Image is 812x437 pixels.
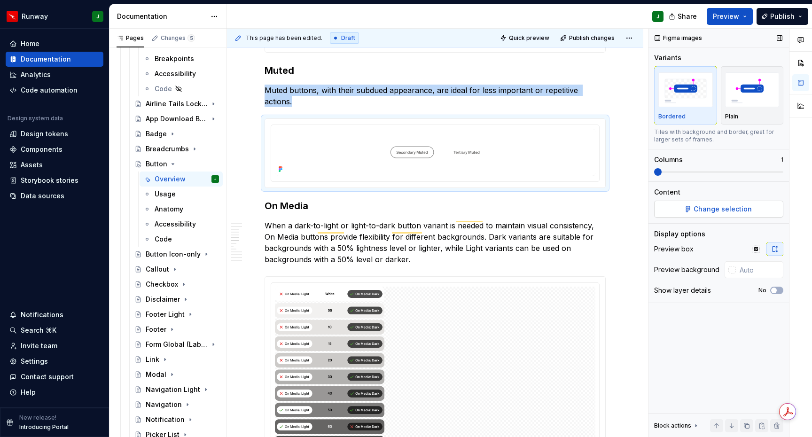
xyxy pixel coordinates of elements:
[21,145,62,154] div: Components
[21,70,51,79] div: Analytics
[155,234,172,244] div: Code
[140,232,223,247] a: Code
[694,204,752,214] span: Change selection
[146,280,178,289] div: Checkbox
[654,155,683,164] div: Columns
[6,369,103,384] button: Contact support
[155,84,172,94] div: Code
[265,199,606,212] h3: On Media
[713,12,739,21] span: Preview
[131,156,223,172] a: Button
[146,355,159,364] div: Link
[155,174,186,184] div: Overview
[770,12,795,21] span: Publish
[6,323,103,338] button: Search ⌘K
[155,69,196,78] div: Accessibility
[131,382,223,397] a: Navigation Light
[8,115,63,122] div: Design system data
[155,189,176,199] div: Usage
[155,219,196,229] div: Accessibility
[6,354,103,369] a: Settings
[6,385,103,400] button: Help
[146,99,208,109] div: Airline Tails Lockup
[140,51,223,66] a: Breakpoints
[131,262,223,277] a: Callout
[155,54,194,63] div: Breakpoints
[654,128,783,143] div: Tiles with background and border, great for larger sets of frames.
[6,338,103,353] a: Invite team
[146,370,166,379] div: Modal
[146,295,180,304] div: Disclaimer
[140,66,223,81] a: Accessibility
[146,129,167,139] div: Badge
[117,34,144,42] div: Pages
[654,229,705,239] div: Display options
[140,172,223,187] a: OverviewJ
[131,322,223,337] a: Footer
[21,86,78,95] div: Code automation
[21,310,63,320] div: Notifications
[161,34,195,42] div: Changes
[140,81,223,96] a: Code
[6,142,103,157] a: Components
[21,160,43,170] div: Assets
[131,367,223,382] a: Modal
[21,388,36,397] div: Help
[146,265,169,274] div: Callout
[146,325,166,334] div: Footer
[146,250,201,259] div: Button Icon-only
[146,415,185,424] div: Notification
[658,72,713,107] img: placeholder
[265,64,606,77] h3: Muted
[131,111,223,126] a: App Download Button
[6,157,103,172] a: Assets
[6,126,103,141] a: Design tokens
[146,114,208,124] div: App Download Button
[96,13,99,20] div: J
[246,34,322,42] span: This page has been edited.
[654,265,719,274] div: Preview background
[654,201,783,218] button: Change selection
[678,12,697,21] span: Share
[6,188,103,203] a: Data sources
[146,400,182,409] div: Navigation
[131,292,223,307] a: Disclaimer
[265,220,606,265] p: When a dark-to-light or light-to-dark button variant is needed to maintain visual consistency, On...
[656,13,659,20] div: J
[2,6,107,26] button: RunwayJ
[725,113,738,120] p: Plain
[6,52,103,67] a: Documentation
[664,8,703,25] button: Share
[187,34,195,42] span: 5
[6,83,103,98] a: Code automation
[6,67,103,82] a: Analytics
[131,126,223,141] a: Badge
[654,53,681,62] div: Variants
[146,310,185,319] div: Footer Light
[214,174,216,184] div: J
[146,144,189,154] div: Breadcrumbs
[21,176,78,185] div: Storybook stories
[146,159,167,169] div: Button
[131,337,223,352] a: Form Global (Label, Hint & Error)
[21,326,56,335] div: Search ⌘K
[146,340,208,349] div: Form Global (Label, Hint & Error)
[131,352,223,367] a: Link
[497,31,554,45] button: Quick preview
[22,12,48,21] div: Runway
[131,96,223,111] a: Airline Tails Lockup
[21,129,68,139] div: Design tokens
[146,385,200,394] div: Navigation Light
[131,397,223,412] a: Navigation
[781,156,783,164] p: 1
[117,12,206,21] div: Documentation
[131,247,223,262] a: Button Icon-only
[131,307,223,322] a: Footer Light
[341,34,355,42] span: Draft
[131,412,223,427] a: Notification
[658,113,686,120] p: Bordered
[654,286,711,295] div: Show layer details
[557,31,619,45] button: Publish changes
[140,202,223,217] a: Anatomy
[654,66,717,125] button: placeholderBordered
